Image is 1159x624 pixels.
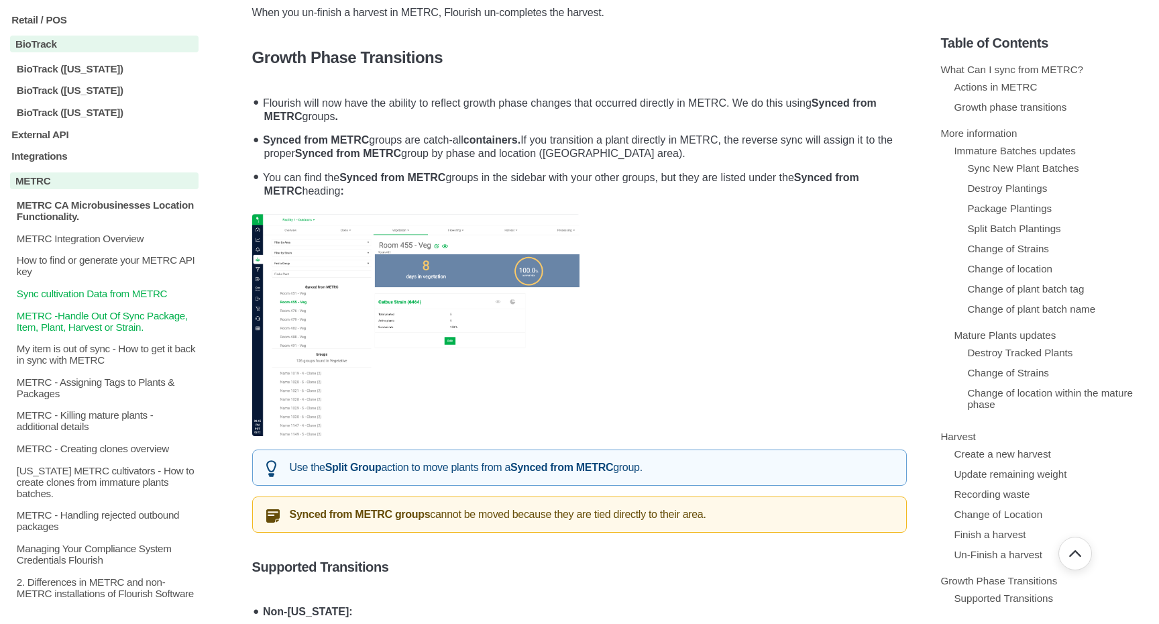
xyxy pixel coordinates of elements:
a: Actions in METRC [954,81,1037,93]
li: groups are catch-all If you transition a plant directly in METRC, the reverse sync will assign it... [259,126,907,164]
p: METRC Integration Overview [15,232,199,244]
strong: Synced from METRC [264,97,877,122]
a: METRC - Assigning Tags to Plants & Packages [10,376,199,399]
a: Change of Location [954,509,1042,520]
a: METRC Integration Overview [10,232,199,244]
strong: Synced from METRC [264,172,859,197]
h5: Supported Transitions [252,560,907,575]
a: Split Batch Plantings [967,223,1060,234]
a: Create a new harvest [954,448,1050,460]
p: METRC CA Microbusinesses Location Functionality. [15,199,199,222]
a: Supported Transitions [954,592,1053,604]
a: Growth Phase Transitions [940,575,1057,586]
a: Un-Finish a harvest [954,549,1042,560]
a: Update remaining weight [954,468,1066,480]
p: METRC - Creating clones overview [15,443,199,454]
a: Retail / POS [10,13,199,25]
strong: : [340,185,343,197]
li: Flourish will now have the ability to reflect growth phase changes that occurred directly in METR... [259,89,907,126]
strong: Synced from METRC [339,172,445,183]
p: BioTrack ([US_STATE]) [15,85,199,96]
p: METRC - Killing mature plants - additional details [15,409,199,432]
a: METRC - Handling rejected outbound packages [10,509,199,532]
a: METRC - Killing mature plants - additional details [10,409,199,432]
strong: Non-[US_STATE]: [263,606,353,617]
a: METRC CA Microbusinesses Location Functionality. [10,199,199,222]
a: Immature Batches updates [954,145,1076,156]
a: METRC [10,172,199,189]
a: Recording waste [954,488,1030,500]
div: cannot be moved because they are tied directly to their area. [252,497,907,533]
p: METRC -Handle Out Of Sync Package, Item, Plant, Harvest or Strain. [15,309,199,332]
a: Change of location within the mature phase [967,387,1133,410]
p: Managing Your Compliance System Credentials Flourish [15,542,199,565]
p: BioTrack ([US_STATE]) [15,107,199,118]
a: Change of plant batch tag [967,283,1084,295]
a: Package Plantings [967,203,1052,214]
a: Destroy Plantings [967,183,1047,194]
a: Managing Your Compliance System Credentials Flourish [10,542,199,565]
a: METRC -Handle Out Of Sync Package, Item, Plant, Harvest or Strain. [10,309,199,332]
h4: Growth Phase Transitions [252,48,907,67]
a: BioTrack ([US_STATE]) [10,62,199,74]
a: Destroy Tracked Plants [967,347,1072,358]
img: newsynced.png [252,214,579,437]
strong: Synced from METRC groups [290,509,431,520]
strong: Synced from METRC [510,462,613,473]
strong: containers. [463,134,520,146]
a: BioTrack ([US_STATE]) [10,85,199,96]
a: Growth phase transitions [954,101,1066,113]
a: Mature Plants updates [954,329,1056,341]
strong: Synced from METRC [295,148,401,159]
p: When you un-finish a harvest in METRC, Flourish un-completes the harvest. [252,4,907,21]
p: BioTrack ([US_STATE]) [15,62,199,74]
section: Table of Contents [940,13,1149,604]
a: Change of Strains [967,367,1049,378]
button: Go back to top of document [1058,537,1092,570]
p: How to find or generate your METRC API key [15,254,199,277]
a: External API [10,128,199,140]
h5: Table of Contents [940,36,1149,51]
li: You can find the groups in the sidebar with your other groups, but they are listed under the heading [259,163,907,201]
a: Sync cultivation Data from METRC [10,287,199,299]
a: [US_STATE] METRC cultivators - How to create clones from immature plants batches. [10,464,199,499]
a: Change of location [967,263,1052,274]
a: METRC - Creating clones overview [10,443,199,454]
p: My item is out of sync - How to get it back in sync with METRC [15,343,199,366]
p: METRC - Assigning Tags to Plants & Packages [15,376,199,399]
a: Change of Strains [967,243,1049,254]
p: Sync cultivation Data from METRC [15,287,199,299]
div: Use the action to move plants from a group. [252,450,907,486]
p: METRC - Handling rejected outbound packages [15,509,199,532]
p: [US_STATE] METRC cultivators - How to create clones from immature plants batches. [15,464,199,499]
p: 2. Differences in METRC and non-METRC installations of Flourish Software [15,576,199,599]
a: My item is out of sync - How to get it back in sync with METRC [10,343,199,366]
a: Integrations [10,150,199,162]
strong: Split Group [325,462,382,473]
a: 2. Differences in METRC and non-METRC installations of Flourish Software [10,576,199,599]
a: How to find or generate your METRC API key [10,254,199,277]
a: BioTrack [10,36,199,52]
strong: Synced from METRC [263,134,369,146]
a: BioTrack ([US_STATE]) [10,107,199,118]
strong: . [335,111,337,122]
a: Harvest [940,431,975,442]
a: What Can I sync from METRC? [940,64,1083,75]
a: Change of plant batch name [967,303,1095,315]
a: Finish a harvest [954,529,1026,540]
a: More information [940,127,1017,139]
a: Sync New Plant Batches [967,162,1079,174]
